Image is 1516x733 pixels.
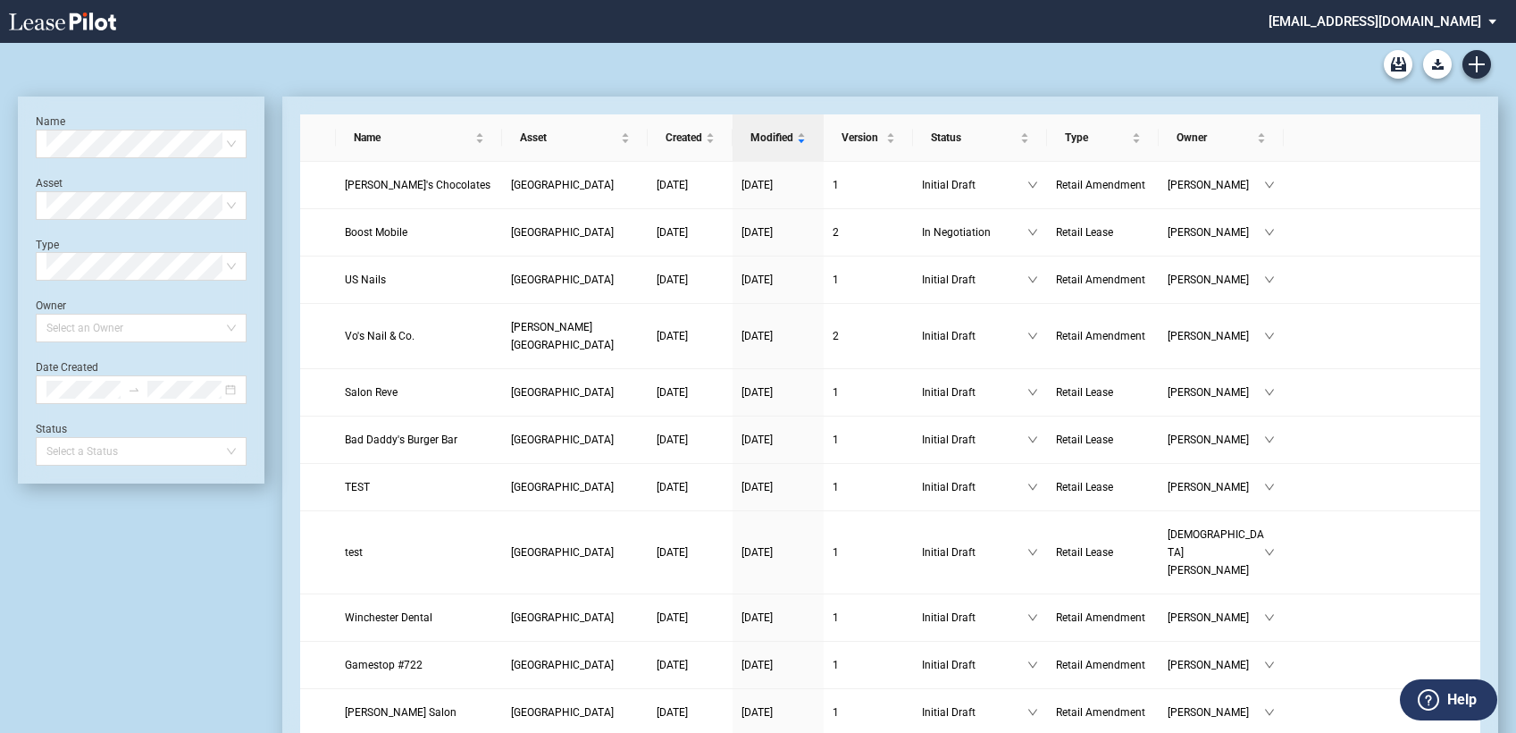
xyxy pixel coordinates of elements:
[1168,656,1264,674] span: [PERSON_NAME]
[741,656,815,674] a: [DATE]
[741,330,773,342] span: [DATE]
[657,609,724,627] a: [DATE]
[511,609,639,627] a: [GEOGRAPHIC_DATA]
[1056,434,1113,446] span: Retail Lease
[1027,434,1038,445] span: down
[922,656,1027,674] span: Initial Draft
[1056,330,1145,342] span: Retail Amendment
[345,330,415,342] span: Vo's Nail & Co.
[741,176,815,194] a: [DATE]
[36,299,66,312] label: Owner
[1056,659,1145,671] span: Retail Amendment
[657,481,688,493] span: [DATE]
[657,706,688,719] span: [DATE]
[1056,386,1113,399] span: Retail Lease
[1056,704,1150,721] a: Retail Amendment
[741,223,815,241] a: [DATE]
[1168,478,1264,496] span: [PERSON_NAME]
[741,706,773,719] span: [DATE]
[657,223,724,241] a: [DATE]
[1264,547,1275,558] span: down
[345,383,493,401] a: Salon Reve
[511,431,639,449] a: [GEOGRAPHIC_DATA]
[833,330,839,342] span: 2
[833,386,839,399] span: 1
[345,656,493,674] a: Gamestop #722
[922,431,1027,449] span: Initial Draft
[1056,481,1113,493] span: Retail Lease
[1264,707,1275,718] span: down
[913,114,1047,162] th: Status
[345,223,493,241] a: Boost Mobile
[1168,609,1264,627] span: [PERSON_NAME]
[345,706,456,719] span: Madhuri Salon
[511,318,639,354] a: [PERSON_NAME][GEOGRAPHIC_DATA]
[833,179,839,191] span: 1
[1027,274,1038,285] span: down
[1168,431,1264,449] span: [PERSON_NAME]
[657,327,724,345] a: [DATE]
[345,611,432,624] span: Winchester Dental
[1418,50,1457,79] md-menu: Download Blank Form List
[36,239,59,251] label: Type
[741,383,815,401] a: [DATE]
[741,271,815,289] a: [DATE]
[511,223,639,241] a: [GEOGRAPHIC_DATA]
[511,386,614,399] span: Stone Creek Village
[833,434,839,446] span: 1
[657,704,724,721] a: [DATE]
[833,176,904,194] a: 1
[922,223,1027,241] span: In Negotiation
[1027,547,1038,558] span: down
[1027,387,1038,398] span: down
[345,543,493,561] a: test
[354,129,472,147] span: Name
[842,129,883,147] span: Version
[1056,706,1145,719] span: Retail Amendment
[502,114,648,162] th: Asset
[1056,431,1150,449] a: Retail Lease
[1264,387,1275,398] span: down
[833,543,904,561] a: 1
[833,223,904,241] a: 2
[1400,679,1497,720] button: Help
[741,478,815,496] a: [DATE]
[1056,179,1145,191] span: Retail Amendment
[511,383,639,401] a: [GEOGRAPHIC_DATA]
[657,179,688,191] span: [DATE]
[1168,327,1264,345] span: [PERSON_NAME]
[1065,129,1128,147] span: Type
[741,226,773,239] span: [DATE]
[1264,331,1275,341] span: down
[345,226,407,239] span: Boost Mobile
[1264,660,1275,670] span: down
[1027,482,1038,493] span: down
[833,383,904,401] a: 1
[345,659,423,671] span: Gamestop #722
[1056,327,1150,345] a: Retail Amendment
[128,383,140,396] span: swap-right
[750,129,793,147] span: Modified
[1027,707,1038,718] span: down
[741,274,773,286] span: [DATE]
[1462,50,1491,79] a: Create new document
[1027,331,1038,341] span: down
[1056,478,1150,496] a: Retail Lease
[741,481,773,493] span: [DATE]
[511,321,614,351] span: Avery Square
[657,431,724,449] a: [DATE]
[1168,176,1264,194] span: [PERSON_NAME]
[36,115,65,128] label: Name
[922,543,1027,561] span: Initial Draft
[741,543,815,561] a: [DATE]
[345,431,493,449] a: Bad Daddy's Burger Bar
[657,546,688,559] span: [DATE]
[741,611,773,624] span: [DATE]
[741,386,773,399] span: [DATE]
[345,179,490,191] span: Kilwin's Chocolates
[922,176,1027,194] span: Initial Draft
[1056,546,1113,559] span: Retail Lease
[1056,274,1145,286] span: Retail Amendment
[833,704,904,721] a: 1
[741,659,773,671] span: [DATE]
